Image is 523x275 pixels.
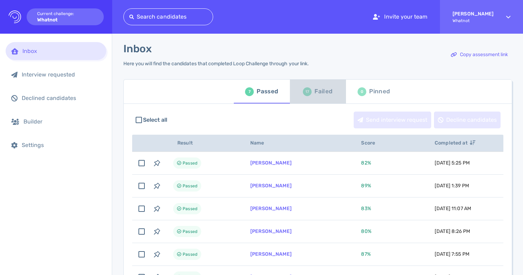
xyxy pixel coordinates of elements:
[361,251,371,257] span: 87 %
[354,112,431,128] button: Send interview request
[183,227,197,236] span: Passed
[22,95,101,101] div: Declined candidates
[123,42,152,55] h1: Inbox
[22,142,101,148] div: Settings
[434,112,501,128] button: Decline candidates
[303,87,312,96] div: 17
[434,112,500,128] div: Decline candidates
[250,140,272,146] span: Name
[250,183,292,189] a: [PERSON_NAME]
[183,182,197,190] span: Passed
[183,204,197,213] span: Passed
[22,71,101,78] div: Interview requested
[361,140,383,146] span: Score
[361,160,371,166] span: 82 %
[453,11,494,17] strong: [PERSON_NAME]
[361,228,371,234] span: 80 %
[165,135,242,152] th: Result
[257,86,278,97] div: Passed
[123,61,309,67] div: Here you will find the candidates that completed Loop Challenge through your link.
[23,118,101,125] div: Builder
[361,183,371,189] span: 89 %
[183,159,197,167] span: Passed
[358,87,366,96] div: 0
[22,48,101,54] div: Inbox
[447,47,511,63] div: Copy assessment link
[250,251,292,257] a: [PERSON_NAME]
[361,206,371,212] span: 83 %
[453,18,494,23] span: Whatnot
[314,86,332,97] div: Failed
[143,116,168,124] span: Select all
[183,250,197,259] span: Passed
[245,87,254,96] div: 7
[435,183,469,189] span: [DATE] 1:39 PM
[435,251,469,257] span: [DATE] 7:55 PM
[435,160,470,166] span: [DATE] 5:25 PM
[354,112,431,128] div: Send interview request
[435,206,471,212] span: [DATE] 11:07 AM
[435,228,470,234] span: [DATE] 8:26 PM
[250,206,292,212] a: [PERSON_NAME]
[435,140,475,146] span: Completed at
[369,86,390,97] div: Pinned
[250,228,292,234] a: [PERSON_NAME]
[447,46,512,63] button: Copy assessment link
[250,160,292,166] a: [PERSON_NAME]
